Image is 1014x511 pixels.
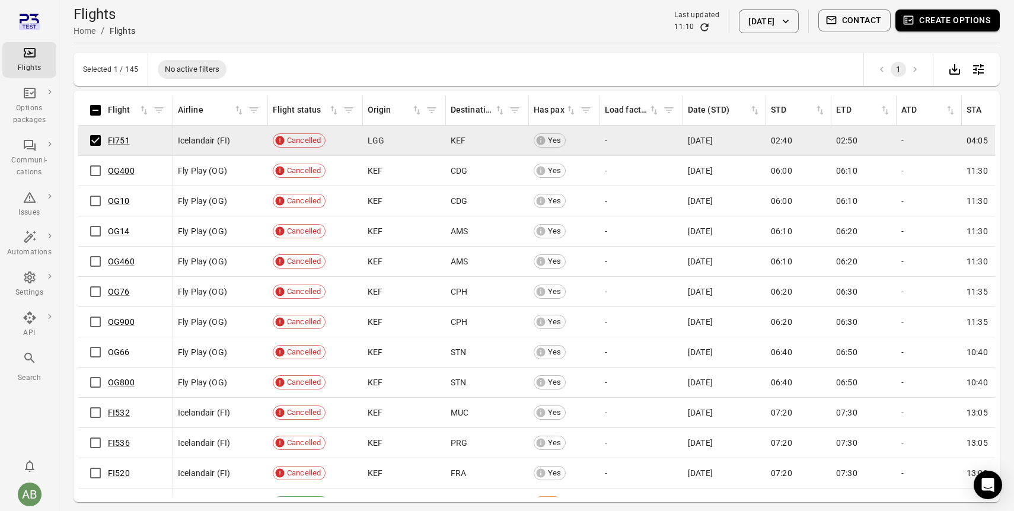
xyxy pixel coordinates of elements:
[108,136,130,145] a: FI751
[178,104,245,117] span: Airline
[901,225,957,237] div: -
[967,104,1010,117] div: STA
[544,467,565,479] span: Yes
[901,497,923,509] span: 07:15
[605,316,678,328] div: -
[451,104,506,117] span: Destination
[368,497,382,509] span: KEF
[901,407,957,419] div: -
[544,195,565,207] span: Yes
[660,101,678,119] button: Filter by load factor
[943,63,967,74] a: Export data
[108,378,135,387] a: OG800
[688,286,713,298] span: [DATE]
[967,286,988,298] span: 11:35
[245,101,263,119] button: Filter by airline
[178,104,233,117] div: Airline
[74,26,96,36] a: Home
[967,407,988,419] span: 13:05
[368,255,382,267] span: KEF
[368,407,382,419] span: KEF
[605,104,660,117] span: Load factor
[368,104,423,117] span: Origin
[771,286,792,298] span: 06:20
[771,104,826,117] div: Sort by STD in ascending order
[967,195,988,207] span: 11:30
[771,195,792,207] span: 06:00
[178,437,230,449] span: Icelandair (FI)
[967,225,988,237] span: 11:30
[74,24,135,38] nav: Breadcrumbs
[451,165,467,177] span: CDG
[967,497,988,509] span: 13:05
[108,468,130,478] a: FI520
[943,58,967,81] div: Export data
[273,104,328,117] div: Flight status
[368,104,411,117] div: Origin
[283,225,325,237] span: Cancelled
[967,437,988,449] span: 13:05
[368,135,384,146] span: LGG
[836,346,857,358] span: 06:50
[688,467,713,479] span: [DATE]
[688,437,713,449] span: [DATE]
[108,104,150,117] span: Flight
[836,316,857,328] span: 06:30
[605,497,678,509] div: -
[74,5,135,24] h1: Flights
[688,497,713,509] span: [DATE]
[178,497,230,509] span: Icelandair (FI)
[836,195,857,207] span: 06:10
[873,62,923,77] nav: pagination navigation
[451,376,466,388] span: STN
[451,497,467,509] span: ZRH
[451,346,466,358] span: STN
[108,317,135,327] a: OG900
[108,226,130,236] a: OG14
[451,437,467,449] span: PRG
[544,407,565,419] span: Yes
[901,467,957,479] div: -
[283,376,325,388] span: Cancelled
[771,437,792,449] span: 07:20
[739,9,798,33] button: [DATE]
[836,437,857,449] span: 07:30
[451,286,467,298] span: CPH
[7,372,52,384] div: Search
[150,101,168,119] button: Filter by flight
[544,437,565,449] span: Yes
[178,407,230,419] span: Icelandair (FI)
[967,255,988,267] span: 11:30
[674,21,694,33] div: 11:10
[967,135,988,146] span: 04:05
[2,135,56,182] a: Communi-cations
[451,104,494,117] div: Destination
[423,101,441,119] button: Filter by origin
[273,104,340,117] div: Sort by flight status in ascending order
[368,316,382,328] span: KEF
[771,407,792,419] span: 07:20
[110,25,135,37] div: Flights
[688,135,713,146] span: [DATE]
[605,407,678,419] div: -
[895,9,1000,31] button: Create options
[901,195,957,207] div: -
[771,225,792,237] span: 06:10
[836,104,891,117] span: ETD
[178,135,230,146] span: Icelandair (FI)
[108,257,135,266] a: OG460
[699,21,710,33] button: Refresh data
[178,467,230,479] span: Icelandair (FI)
[18,483,42,506] div: AB
[534,104,577,117] div: Sort by has pax in ascending order
[178,346,227,358] span: Fly Play (OG)
[544,165,565,177] span: Yes
[108,104,150,117] div: Sort by flight in ascending order
[967,316,988,328] span: 11:35
[544,376,565,388] span: Yes
[577,101,595,119] button: Filter by has pax
[901,104,945,117] div: ATD
[2,267,56,302] a: Settings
